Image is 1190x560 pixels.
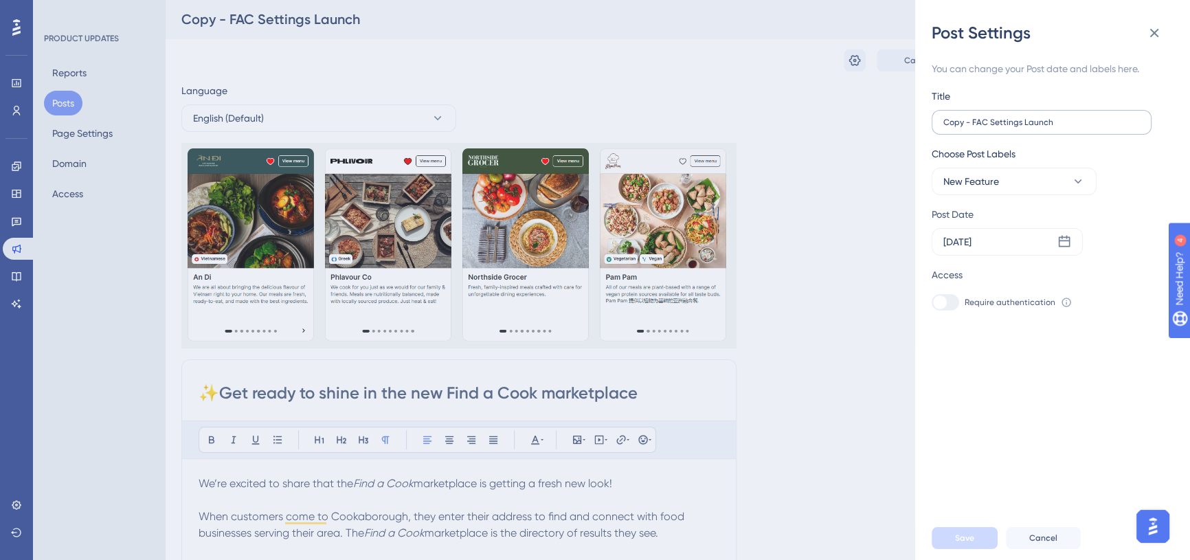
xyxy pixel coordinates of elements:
[932,168,1097,195] button: New Feature
[32,3,86,20] span: Need Help?
[943,234,972,250] div: [DATE]
[1132,506,1174,547] iframe: UserGuiding AI Assistant Launcher
[932,60,1163,77] div: You can change your Post date and labels here.
[96,7,100,18] div: 4
[932,88,950,104] div: Title
[943,173,999,190] span: New Feature
[932,267,963,283] div: Access
[932,206,1156,223] div: Post Date
[955,533,974,544] span: Save
[1006,527,1081,549] button: Cancel
[932,146,1015,162] span: Choose Post Labels
[965,297,1055,308] span: Require authentication
[932,527,998,549] button: Save
[943,117,1140,127] input: Type the value
[932,22,1174,44] div: Post Settings
[1029,533,1057,544] span: Cancel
